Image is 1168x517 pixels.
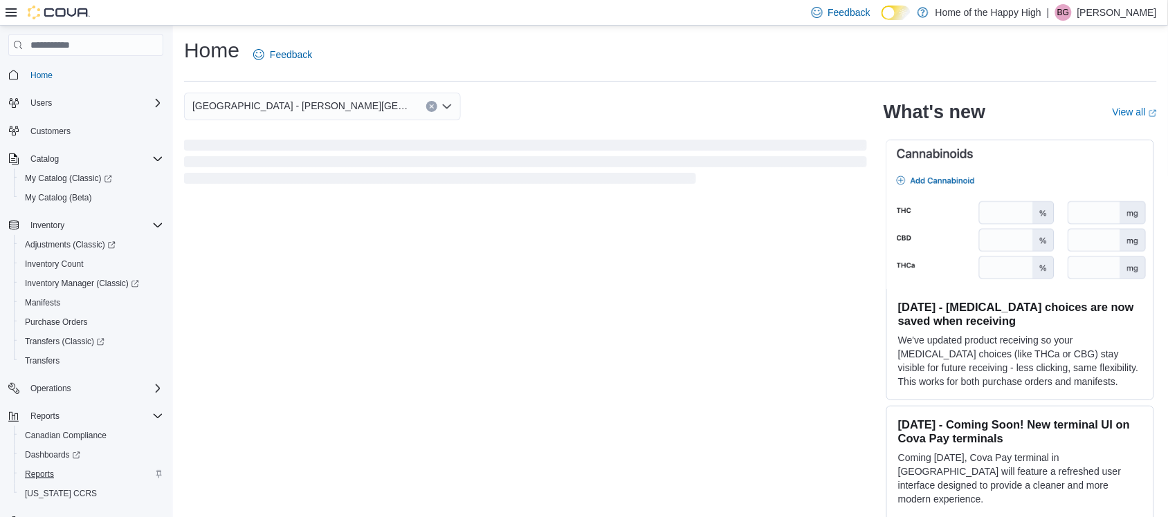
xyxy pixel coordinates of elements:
[19,427,112,444] a: Canadian Compliance
[270,48,312,62] span: Feedback
[3,216,169,235] button: Inventory
[25,95,163,111] span: Users
[25,449,80,460] span: Dashboards
[25,123,76,140] a: Customers
[192,97,412,114] span: [GEOGRAPHIC_DATA] - [PERSON_NAME][GEOGRAPHIC_DATA] - Fire & Flower
[25,122,163,140] span: Customers
[19,170,163,187] span: My Catalog (Classic)
[884,101,985,123] h2: What's new
[441,101,453,112] button: Open list of options
[3,149,169,169] button: Catalog
[14,274,169,293] a: Inventory Manager (Classic)
[898,333,1142,388] p: We've updated product receiving so your [MEDICAL_DATA] choices (like THCa or CBG) stay visible fo...
[25,258,84,270] span: Inventory Count
[19,236,163,253] span: Adjustments (Classic)
[184,37,239,64] h1: Home
[30,126,71,137] span: Customers
[3,379,169,398] button: Operations
[14,445,169,464] a: Dashboards
[25,151,64,167] button: Catalog
[19,446,86,463] a: Dashboards
[14,169,169,188] a: My Catalog (Classic)
[14,312,169,332] button: Purchase Orders
[14,293,169,312] button: Manifests
[19,189,98,206] a: My Catalog (Beta)
[898,300,1142,328] h3: [DATE] - [MEDICAL_DATA] choices are now saved when receiving
[1113,106,1157,117] a: View allExternal link
[19,352,163,369] span: Transfers
[14,351,169,370] button: Transfers
[19,314,163,330] span: Purchase Orders
[19,446,163,463] span: Dashboards
[30,411,60,422] span: Reports
[25,66,163,83] span: Home
[25,408,163,424] span: Reports
[19,485,163,502] span: Washington CCRS
[828,6,870,19] span: Feedback
[936,4,1041,21] p: Home of the Happy High
[25,217,70,234] button: Inventory
[25,488,97,499] span: [US_STATE] CCRS
[19,256,89,272] a: Inventory Count
[14,332,169,351] a: Transfers (Classic)
[14,254,169,274] button: Inventory Count
[898,417,1142,445] h3: [DATE] - Coming Soon! New terminal UI on Cova Pay terminals
[19,170,118,187] a: My Catalog (Classic)
[19,236,121,253] a: Adjustments (Classic)
[25,430,107,441] span: Canadian Compliance
[898,451,1142,506] p: Coming [DATE], Cova Pay terminal in [GEOGRAPHIC_DATA] will feature a refreshed user interface des...
[30,220,64,231] span: Inventory
[14,426,169,445] button: Canadian Compliance
[14,235,169,254] a: Adjustments (Classic)
[25,278,139,289] span: Inventory Manager (Classic)
[25,217,163,234] span: Inventory
[30,97,52,109] span: Users
[1047,4,1050,21] p: |
[30,70,53,81] span: Home
[19,466,163,482] span: Reports
[25,67,58,84] a: Home
[25,380,77,397] button: Operations
[25,380,163,397] span: Operations
[19,485,102,502] a: [US_STATE] CCRS
[19,275,145,292] a: Inventory Manager (Classic)
[19,275,163,292] span: Inventory Manager (Classic)
[3,93,169,113] button: Users
[248,41,318,68] a: Feedback
[25,317,88,328] span: Purchase Orders
[1149,109,1157,117] svg: External link
[30,153,59,164] span: Catalog
[19,333,110,350] a: Transfers (Classic)
[25,95,57,111] button: Users
[14,464,169,484] button: Reports
[25,151,163,167] span: Catalog
[3,406,169,426] button: Reports
[3,121,169,141] button: Customers
[25,355,60,366] span: Transfers
[19,427,163,444] span: Canadian Compliance
[14,188,169,207] button: My Catalog (Beta)
[19,466,60,482] a: Reports
[426,101,437,112] button: Clear input
[882,6,911,20] input: Dark Mode
[25,192,92,203] span: My Catalog (Beta)
[19,352,65,369] a: Transfers
[19,333,163,350] span: Transfers (Classic)
[25,408,65,424] button: Reports
[25,239,116,250] span: Adjustments (Classic)
[1057,4,1069,21] span: BG
[25,173,112,184] span: My Catalog (Classic)
[25,336,104,347] span: Transfers (Classic)
[25,469,54,480] span: Reports
[19,314,93,330] a: Purchase Orders
[28,6,90,19] img: Cova
[19,189,163,206] span: My Catalog (Beta)
[19,256,163,272] span: Inventory Count
[19,294,66,311] a: Manifests
[184,142,867,187] span: Loading
[30,383,71,394] span: Operations
[882,20,882,21] span: Dark Mode
[14,484,169,503] button: [US_STATE] CCRS
[3,64,169,84] button: Home
[19,294,163,311] span: Manifests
